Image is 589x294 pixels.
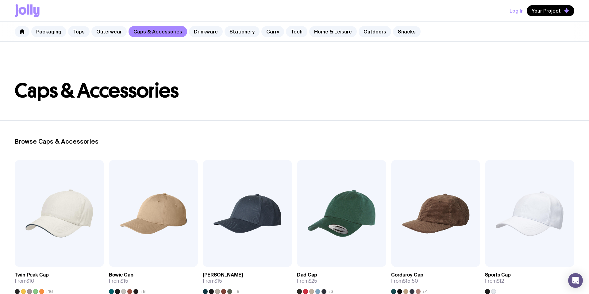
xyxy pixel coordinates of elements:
span: From [109,278,128,284]
a: Outerwear [91,26,127,37]
span: $15 [121,278,128,284]
h2: Browse Caps & Accessories [15,138,574,145]
a: Packaging [31,26,66,37]
a: [PERSON_NAME]From$15+6 [203,267,292,294]
a: Twin Peak CapFrom$10+16 [15,267,104,294]
span: From [297,278,317,284]
a: Stationery [225,26,260,37]
span: From [203,278,222,284]
span: +6 [233,289,239,294]
span: $25 [309,278,317,284]
span: +16 [45,289,53,294]
span: From [15,278,34,284]
span: +3 [328,289,333,294]
span: $12 [497,278,504,284]
span: $15 [214,278,222,284]
a: Dad CapFrom$25+3 [297,267,386,294]
span: $15.50 [403,278,418,284]
h1: Caps & Accessories [15,81,574,101]
a: Caps & Accessories [129,26,187,37]
h3: Dad Cap [297,272,317,278]
a: Tech [286,26,307,37]
a: Outdoors [359,26,391,37]
a: Bowie CapFrom$15+6 [109,267,198,294]
span: From [485,278,504,284]
a: Corduroy CapFrom$15.50+4 [391,267,480,294]
div: Open Intercom Messenger [568,273,583,288]
a: Drinkware [189,26,223,37]
h3: [PERSON_NAME] [203,272,243,278]
span: Your Project [532,8,561,14]
span: +6 [140,289,145,294]
button: Log In [510,5,524,16]
a: Carry [261,26,284,37]
span: +4 [422,289,428,294]
h3: Sports Cap [485,272,511,278]
a: Tops [68,26,90,37]
h3: Bowie Cap [109,272,133,278]
a: Home & Leisure [309,26,357,37]
span: $10 [26,278,34,284]
a: Sports CapFrom$12 [485,267,574,294]
a: Snacks [393,26,421,37]
h3: Corduroy Cap [391,272,423,278]
span: From [391,278,418,284]
h3: Twin Peak Cap [15,272,49,278]
button: Your Project [527,5,574,16]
